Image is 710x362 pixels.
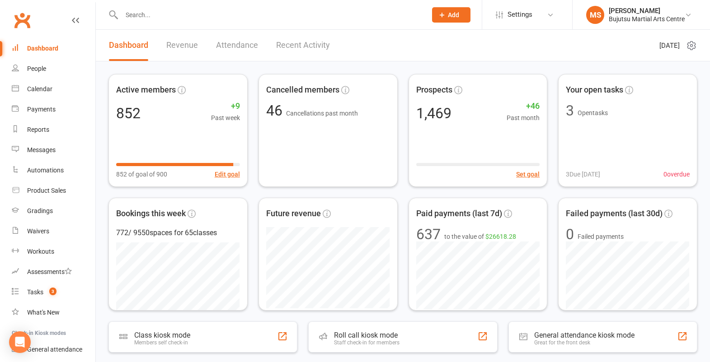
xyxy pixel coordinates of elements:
[27,207,53,214] div: Gradings
[578,232,624,241] span: Failed payments
[116,227,240,239] div: 772 / 9550 spaces for 65 classes
[609,15,685,23] div: Bujutsu Martial Arts Centre
[27,248,54,255] div: Workouts
[27,126,49,133] div: Reports
[516,169,540,179] button: Set goal
[586,6,604,24] div: MS
[27,309,60,316] div: What's New
[507,100,540,113] span: +46
[432,7,470,23] button: Add
[444,232,516,241] span: to the value of
[663,169,690,179] span: 0 overdue
[27,227,49,235] div: Waivers
[9,331,31,353] div: Open Intercom Messenger
[266,207,321,220] span: Future revenue
[566,207,663,220] span: Failed payments (last 30d)
[134,339,190,346] div: Members self check-in
[12,262,95,282] a: Assessments
[27,167,64,174] div: Automations
[216,30,258,61] a: Attendance
[566,169,600,179] span: 3 Due [DATE]
[27,45,58,52] div: Dashboard
[116,84,176,97] span: Active members
[12,79,95,99] a: Calendar
[49,288,56,295] span: 3
[109,30,148,61] a: Dashboard
[12,38,95,59] a: Dashboard
[12,221,95,241] a: Waivers
[166,30,198,61] a: Revenue
[116,207,186,220] span: Bookings this week
[508,5,532,25] span: Settings
[27,146,56,153] div: Messages
[134,331,190,339] div: Class kiosk mode
[27,346,82,353] div: General attendance
[416,106,451,121] div: 1,469
[609,7,685,15] div: [PERSON_NAME]
[116,169,167,179] span: 852 of goal of 900
[448,11,459,19] span: Add
[27,187,66,194] div: Product Sales
[12,181,95,201] a: Product Sales
[12,160,95,181] a: Automations
[12,339,95,360] a: General attendance kiosk mode
[12,241,95,262] a: Workouts
[27,65,46,72] div: People
[12,282,95,302] a: Tasks 3
[659,40,680,51] span: [DATE]
[485,233,516,240] span: $26618.28
[534,339,635,346] div: Great for the front desk
[116,106,141,121] div: 852
[334,339,400,346] div: Staff check-in for members
[12,59,95,79] a: People
[211,100,240,113] span: +9
[566,103,574,118] div: 3
[276,30,330,61] a: Recent Activity
[334,331,400,339] div: Roll call kiosk mode
[211,113,240,123] span: Past week
[215,169,240,179] button: Edit goal
[416,84,452,97] span: Prospects
[12,201,95,221] a: Gradings
[12,302,95,323] a: What's New
[578,109,608,116] span: Open tasks
[27,85,52,93] div: Calendar
[286,110,358,117] span: Cancellations past month
[119,9,420,21] input: Search...
[566,227,574,241] div: 0
[566,84,623,97] span: Your open tasks
[507,113,540,123] span: Past month
[266,102,286,119] span: 46
[534,331,635,339] div: General attendance kiosk mode
[27,288,43,296] div: Tasks
[416,227,441,241] div: 637
[12,120,95,140] a: Reports
[266,84,339,97] span: Cancelled members
[27,106,56,113] div: Payments
[416,207,502,220] span: Paid payments (last 7d)
[11,9,33,32] a: Clubworx
[12,99,95,120] a: Payments
[12,140,95,160] a: Messages
[27,268,72,275] div: Assessments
